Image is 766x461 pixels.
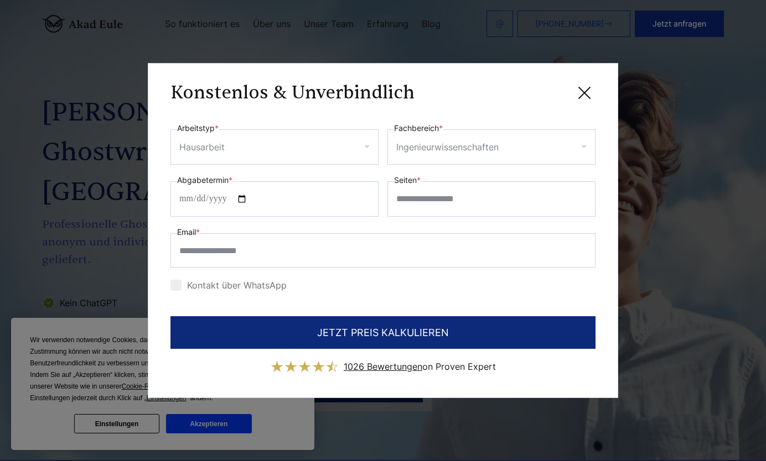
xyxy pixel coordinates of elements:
label: Arbeitstyp [177,122,219,135]
label: Abgabetermin [177,174,232,187]
button: JETZT PREIS KALKULIEREN [170,316,596,349]
h3: Konstenlos & Unverbindlich [170,82,415,104]
label: Email [177,226,200,239]
label: Seiten [394,174,421,187]
div: on Proven Expert [344,358,496,375]
label: Fachbereich [394,122,443,135]
span: 1026 Bewertungen [344,361,422,372]
div: Hausarbeit [179,138,225,156]
label: Kontakt über WhatsApp [170,280,287,291]
div: Ingenieurwissenschaften [396,138,499,156]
